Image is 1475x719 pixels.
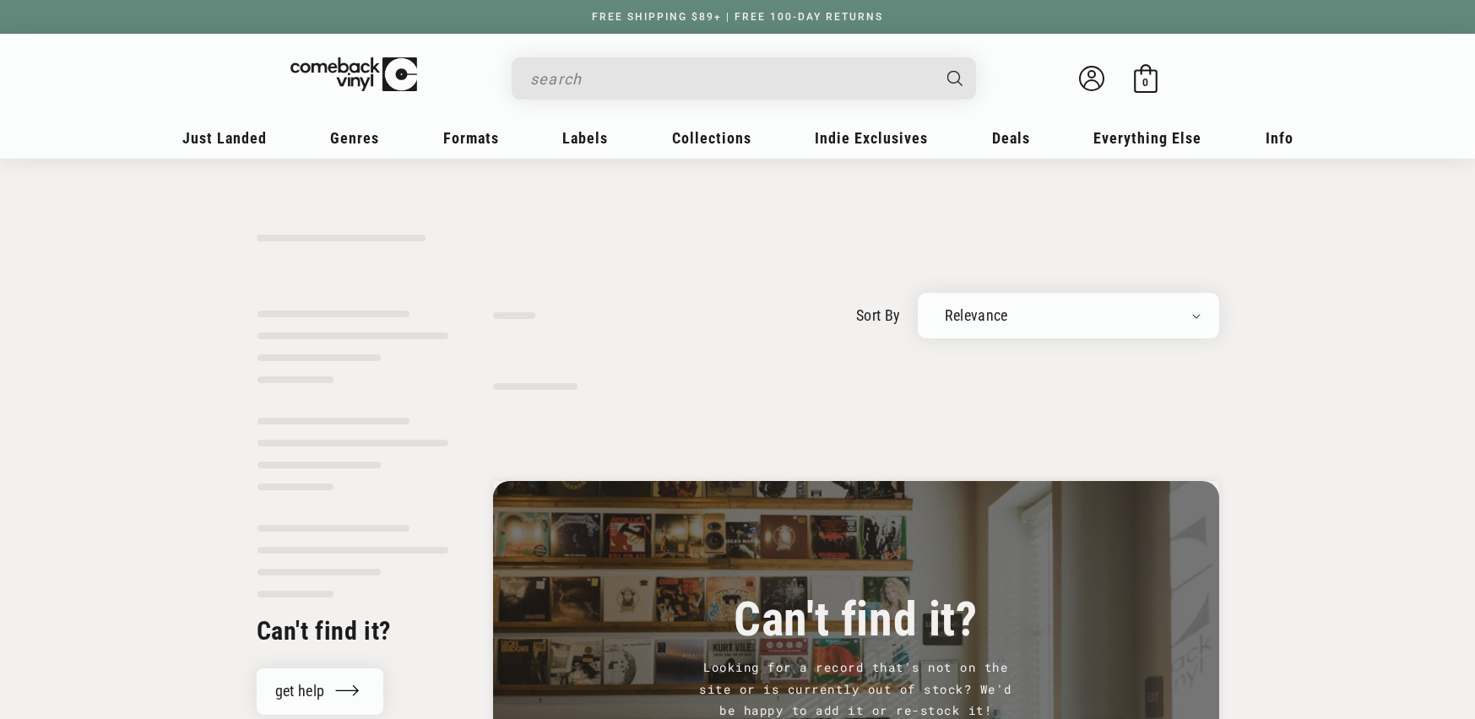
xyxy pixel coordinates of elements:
a: FREE SHIPPING $89+ | FREE 100-DAY RETURNS [575,11,900,23]
span: Genres [330,129,379,147]
span: 0 [1142,76,1148,89]
input: search [530,62,930,96]
span: Deals [992,129,1030,147]
div: Search [512,57,976,100]
span: Formats [443,129,499,147]
span: Labels [562,129,608,147]
a: get help [257,668,384,715]
span: Just Landed [182,129,267,147]
span: Indie Exclusives [815,129,928,147]
span: Info [1266,129,1293,147]
h3: Can't find it? [535,601,1177,641]
span: Collections [672,129,751,147]
button: Search [932,57,978,100]
label: sort by [856,304,901,327]
span: Everything Else [1093,129,1201,147]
